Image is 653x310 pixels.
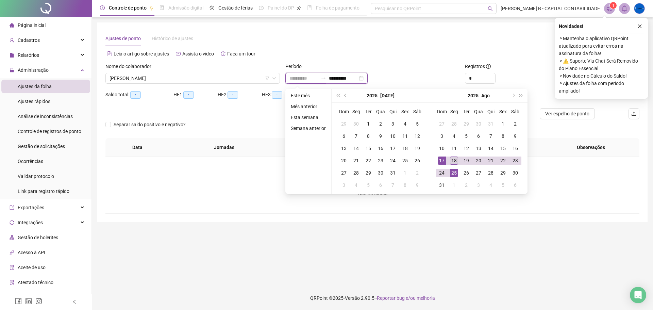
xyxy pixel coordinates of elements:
[460,154,472,167] td: 2025-08-19
[450,169,458,177] div: 25
[272,91,282,99] span: --:--
[130,91,141,99] span: --:--
[497,154,509,167] td: 2025-08-22
[511,120,519,128] div: 2
[499,120,507,128] div: 1
[485,179,497,191] td: 2025-09-04
[18,22,46,28] span: Página inicial
[465,63,491,70] span: Registros
[389,132,397,140] div: 10
[105,63,156,70] label: Nome do colaborador
[472,105,485,118] th: Qua
[350,105,362,118] th: Seg
[10,265,14,270] span: audit
[559,57,644,72] span: ⚬ ⚠️ Suporte Via Chat Será Removido do Plano Essencial
[227,51,255,56] span: Faça um tour
[168,5,203,11] span: Admissão digital
[288,124,329,132] li: Semana anterior
[107,51,112,56] span: file-text
[389,157,397,165] div: 24
[474,181,483,189] div: 3
[364,157,372,165] div: 22
[450,120,458,128] div: 28
[10,23,14,28] span: home
[387,105,399,118] th: Qui
[18,37,40,43] span: Cadastros
[448,130,460,142] td: 2025-08-04
[18,220,43,225] span: Integrações
[411,118,423,130] td: 2025-07-05
[389,169,397,177] div: 31
[374,167,387,179] td: 2025-07-30
[497,105,509,118] th: Sex
[413,120,421,128] div: 5
[376,132,385,140] div: 9
[559,72,644,80] span: ⚬ Novidade no Cálculo do Saldo!
[488,6,493,11] span: search
[517,89,525,102] button: super-next-year
[18,144,65,149] span: Gestão de solicitações
[218,91,262,99] div: HE 2:
[474,144,483,152] div: 13
[399,154,411,167] td: 2025-07-25
[438,132,446,140] div: 3
[450,144,458,152] div: 11
[509,105,521,118] th: Sáb
[472,179,485,191] td: 2025-09-03
[10,250,14,255] span: api
[10,220,14,225] span: sync
[288,102,329,111] li: Mês anterior
[497,179,509,191] td: 2025-09-05
[634,3,644,14] img: 10806
[389,181,397,189] div: 7
[221,51,225,56] span: history
[149,6,153,10] span: pushpin
[509,167,521,179] td: 2025-08-30
[18,265,46,270] span: Aceite de uso
[35,298,42,305] span: instagram
[485,130,497,142] td: 2025-08-07
[411,142,423,154] td: 2025-07-19
[460,179,472,191] td: 2025-09-02
[413,157,421,165] div: 26
[377,295,435,301] span: Reportar bug e/ou melhoria
[352,144,360,152] div: 14
[411,105,423,118] th: Sáb
[448,142,460,154] td: 2025-08-11
[376,144,385,152] div: 16
[487,132,495,140] div: 7
[110,73,276,83] span: JORDEANIA FERREIRA LEITE
[350,167,362,179] td: 2025-07-28
[474,132,483,140] div: 6
[376,169,385,177] div: 30
[18,129,81,134] span: Controle de registros de ponto
[474,157,483,165] div: 20
[316,5,359,11] span: Folha de pagamento
[340,132,348,140] div: 6
[105,36,141,41] span: Ajustes de ponto
[481,89,490,102] button: month panel
[307,5,312,10] span: book
[362,167,374,179] td: 2025-07-29
[497,130,509,142] td: 2025-08-08
[228,91,238,99] span: --:--
[401,132,409,140] div: 11
[499,181,507,189] div: 5
[362,105,374,118] th: Ter
[350,118,362,130] td: 2025-06-30
[450,132,458,140] div: 4
[338,118,350,130] td: 2025-06-29
[637,24,642,29] span: close
[362,130,374,142] td: 2025-07-08
[462,169,470,177] div: 26
[18,84,52,89] span: Ajustes da folha
[399,179,411,191] td: 2025-08-08
[499,157,507,165] div: 22
[436,118,448,130] td: 2025-07-27
[364,132,372,140] div: 8
[364,120,372,128] div: 1
[338,179,350,191] td: 2025-08-03
[559,80,644,95] span: ⚬ Ajustes da folha com período ampliado!
[72,299,77,304] span: left
[350,142,362,154] td: 2025-07-14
